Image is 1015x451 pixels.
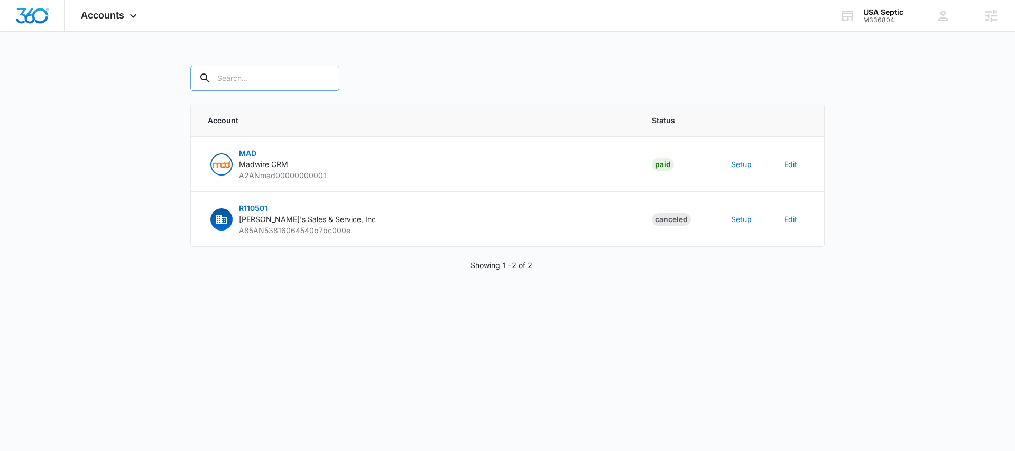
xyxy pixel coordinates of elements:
span: R110501 [239,204,267,213]
button: Madwire CRMMADMadwire CRMA2ANmad00000000001 [208,148,326,181]
span: Accounts [81,10,124,21]
span: A2ANmad00000000001 [239,171,326,180]
span: Status [652,115,706,126]
button: Edit [784,159,797,170]
button: R110501[PERSON_NAME]'s Sales & Service, IncA85AN53816064540b7bc000e [208,203,376,236]
button: Setup [731,159,752,170]
input: Search... [190,66,339,91]
span: [PERSON_NAME]'s Sales & Service, Inc [239,215,376,224]
button: Setup [731,214,752,225]
div: account name [863,8,903,16]
span: Madwire CRM [239,160,288,169]
div: Canceled [652,213,691,226]
button: Edit [784,214,797,225]
p: Showing 1-2 of 2 [470,260,532,271]
span: MAD [239,149,256,158]
img: Madwire CRM [211,154,232,174]
span: Account [208,115,626,126]
div: Paid [652,158,674,171]
div: account id [863,16,903,24]
span: A85AN53816064540b7bc000e [239,226,350,235]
